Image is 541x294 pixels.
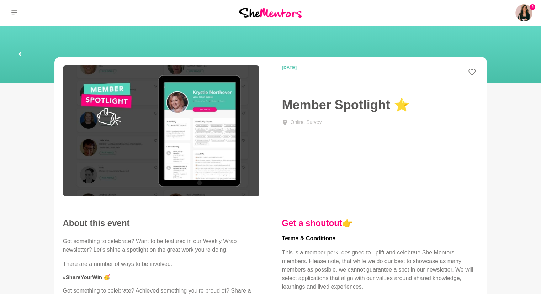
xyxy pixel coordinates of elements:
[515,4,532,21] a: Mariana Queiroz2
[63,65,259,196] img: She Mentors Member Spotlight
[515,4,532,21] img: Mariana Queiroz
[63,260,259,268] p: There are a number of ways to be involved:
[282,235,336,241] strong: Terms & Conditions
[282,248,478,291] p: This is a member perk, designed to uplift and celebrate She Mentors members. Please note, that wh...
[282,97,478,113] h1: Member Spotlight ⭐
[282,218,478,229] h4: 👉
[282,65,369,70] time: [DATE]
[291,119,322,126] div: Online Survey
[63,237,259,254] p: Got something to celebrate? Want to be featured in our Weekly Wrap newsletter? Let's shine a spot...
[63,218,259,229] h2: About this event
[282,218,342,228] a: Get a shoutout
[530,4,535,10] span: 2
[239,8,302,17] img: She Mentors Logo
[63,274,259,281] h5: #ShareYourWin 🥳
